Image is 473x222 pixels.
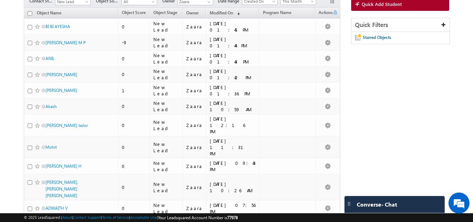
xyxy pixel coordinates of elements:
div: New Lead [153,141,179,154]
div: Zaara [186,71,203,78]
div: 0 [122,23,146,30]
div: 0 [122,184,146,190]
div: 0 [122,103,146,109]
span: Converse - Chat [357,201,397,208]
div: New Lead [153,100,179,113]
div: Zaara [186,23,203,30]
div: [DATE] 01:45 PM [210,20,256,33]
div: 0 [122,144,146,150]
input: Check all records [28,11,32,16]
a: [PERSON_NAME] M P [46,40,86,45]
div: New Lead [153,68,179,81]
div: Zaara [186,184,203,190]
span: Object Stage [153,10,177,15]
span: © 2025 LeadSquared | | | | | [24,214,238,221]
div: New Lead [153,52,179,65]
a: Akash [46,104,57,109]
a: [PERSON_NAME]. [PERSON_NAME] [PERSON_NAME] [46,180,78,198]
div: Zaara [186,205,203,211]
div: [DATE] 12:16 PM [210,116,256,135]
a: Contact Support [73,215,101,220]
div: 0 [122,71,146,78]
span: Actions [316,9,333,18]
div: Zaara [186,39,203,46]
div: New Lead [153,119,179,132]
div: New Lead [153,20,179,33]
div: New Lead [153,202,179,215]
div: 0 [122,55,146,62]
a: [PERSON_NAME] tailor [46,123,88,128]
div: [DATE] 09:43 PM [210,160,256,173]
div: [DATE] 01:42 PM [210,68,256,81]
a: Object Stage [150,9,181,18]
div: [DATE] 01:36 PM [210,84,256,97]
div: [DATE] 01:44 PM [210,36,256,49]
div: New Lead [153,181,179,194]
a: Modified On (sorted descending) [206,9,243,18]
span: Modified On [210,10,233,15]
div: [DATE] 11:31 PM [210,138,256,157]
a: Mohit [46,144,57,150]
div: Chat with us now [36,37,118,46]
a: BI BI AYESHA [46,24,70,29]
div: 0 [122,205,146,211]
em: Start Chat [95,172,127,182]
div: Zaara [186,163,203,169]
div: -9 [122,39,146,46]
div: [DATE] 10:26 AM [210,181,256,194]
div: Zaara [186,55,203,62]
div: Zaara [186,87,203,94]
span: 77978 [227,215,238,220]
a: [PERSON_NAME] [46,72,77,77]
a: About [62,215,72,220]
div: Quick Filters [352,18,450,32]
div: New Lead [153,84,179,97]
div: Zaara [186,144,203,150]
span: (sorted descending) [234,11,240,16]
a: [PERSON_NAME] [46,88,77,93]
span: Starred Objects [363,35,391,40]
div: New Lead [153,36,179,49]
div: Zaara [186,122,203,128]
div: [DATE] 07:56 PM [210,202,256,215]
a: Object Score [118,9,149,18]
a: Object Name [33,9,65,18]
div: Zaara [186,103,203,109]
textarea: Type your message and hit 'Enter' [9,65,128,166]
span: Quick Add Student [362,1,402,7]
span: Program Name [263,10,291,15]
div: Minimize live chat window [115,4,132,20]
a: Program Name [259,9,295,18]
span: Your Leadsquared Account Number is [158,215,238,220]
a: ANIL [46,56,55,61]
div: 0 [122,163,146,169]
div: New Lead [153,160,179,173]
div: [DATE] 01:43 PM [210,52,256,65]
a: Terms of Service [102,215,129,220]
a: [PERSON_NAME] H [46,163,82,169]
div: 0 [122,122,146,128]
img: d_60004797649_company_0_60004797649 [12,37,29,46]
a: Acceptable Use [130,215,157,220]
div: 1 [122,87,146,94]
span: Owner [186,10,199,15]
a: ADWAITH V [46,206,68,211]
img: carter-drag [346,201,352,207]
div: [DATE] 10:59 AM [210,100,256,113]
span: Object Score [122,10,146,15]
